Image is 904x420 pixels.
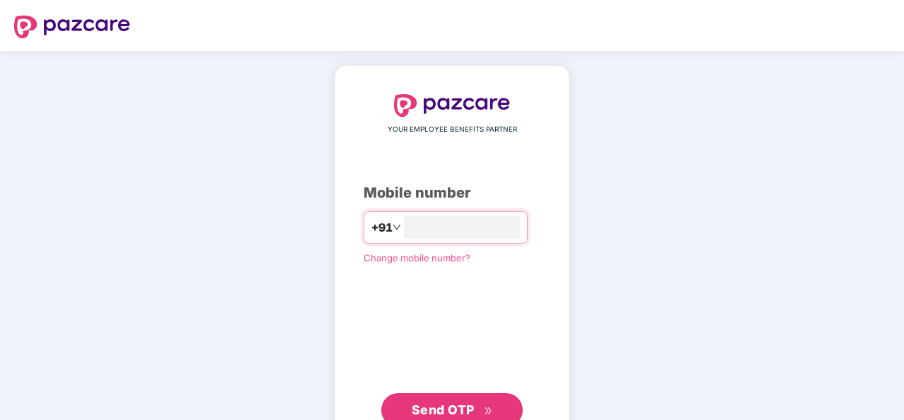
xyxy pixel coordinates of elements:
img: logo [394,94,510,117]
img: logo [14,16,130,38]
span: double-right [484,407,493,416]
span: YOUR EMPLOYEE BENEFITS PARTNER [388,124,517,135]
span: +91 [371,219,393,237]
span: Send OTP [412,402,475,417]
a: Change mobile number? [364,252,470,263]
div: Mobile number [364,182,540,204]
span: down [393,223,401,232]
